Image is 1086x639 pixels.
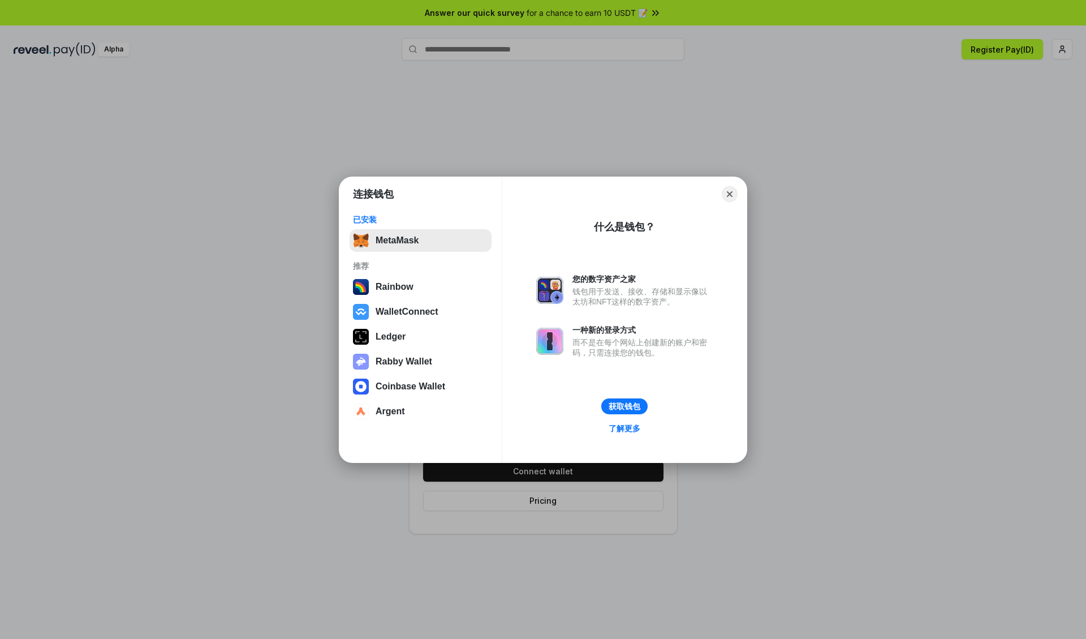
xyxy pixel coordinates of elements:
[602,421,647,436] a: 了解更多
[350,325,492,348] button: Ledger
[376,307,438,317] div: WalletConnect
[376,357,432,367] div: Rabby Wallet
[350,400,492,423] button: Argent
[350,350,492,373] button: Rabby Wallet
[353,404,369,419] img: svg+xml,%3Csvg%20width%3D%2228%22%20height%3D%2228%22%20viewBox%3D%220%200%2028%2028%22%20fill%3D...
[353,261,488,271] div: 推荐
[572,286,713,307] div: 钱包用于发送、接收、存储和显示像以太坊和NFT这样的数字资产。
[609,401,640,411] div: 获取钱包
[353,304,369,320] img: svg+xml,%3Csvg%20width%3D%2228%22%20height%3D%2228%22%20viewBox%3D%220%200%2028%2028%22%20fill%3D...
[353,215,488,225] div: 已安装
[722,186,738,202] button: Close
[536,277,563,304] img: svg+xml,%3Csvg%20xmlns%3D%22http%3A%2F%2Fwww.w3.org%2F2000%2Fsvg%22%20fill%3D%22none%22%20viewBox...
[350,301,492,323] button: WalletConnect
[609,423,640,434] div: 了解更多
[350,276,492,298] button: Rainbow
[350,229,492,252] button: MetaMask
[353,354,369,370] img: svg+xml,%3Csvg%20xmlns%3D%22http%3A%2F%2Fwww.w3.org%2F2000%2Fsvg%22%20fill%3D%22none%22%20viewBox...
[353,187,394,201] h1: 连接钱包
[353,329,369,345] img: svg+xml,%3Csvg%20xmlns%3D%22http%3A%2F%2Fwww.w3.org%2F2000%2Fsvg%22%20width%3D%2228%22%20height%3...
[601,398,648,414] button: 获取钱包
[572,337,713,358] div: 而不是在每个网站上创建新的账户和密码，只需连接您的钱包。
[376,381,445,392] div: Coinbase Wallet
[376,282,413,292] div: Rainbow
[376,332,406,342] div: Ledger
[350,375,492,398] button: Coinbase Wallet
[353,279,369,295] img: svg+xml,%3Csvg%20width%3D%22120%22%20height%3D%22120%22%20viewBox%3D%220%200%20120%20120%22%20fil...
[572,325,713,335] div: 一种新的登录方式
[353,233,369,248] img: svg+xml,%3Csvg%20fill%3D%22none%22%20height%3D%2233%22%20viewBox%3D%220%200%2035%2033%22%20width%...
[594,220,655,234] div: 什么是钱包？
[353,379,369,394] img: svg+xml,%3Csvg%20width%3D%2228%22%20height%3D%2228%22%20viewBox%3D%220%200%2028%2028%22%20fill%3D...
[376,406,405,417] div: Argent
[572,274,713,284] div: 您的数字资产之家
[376,235,419,246] div: MetaMask
[536,328,563,355] img: svg+xml,%3Csvg%20xmlns%3D%22http%3A%2F%2Fwww.w3.org%2F2000%2Fsvg%22%20fill%3D%22none%22%20viewBox...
